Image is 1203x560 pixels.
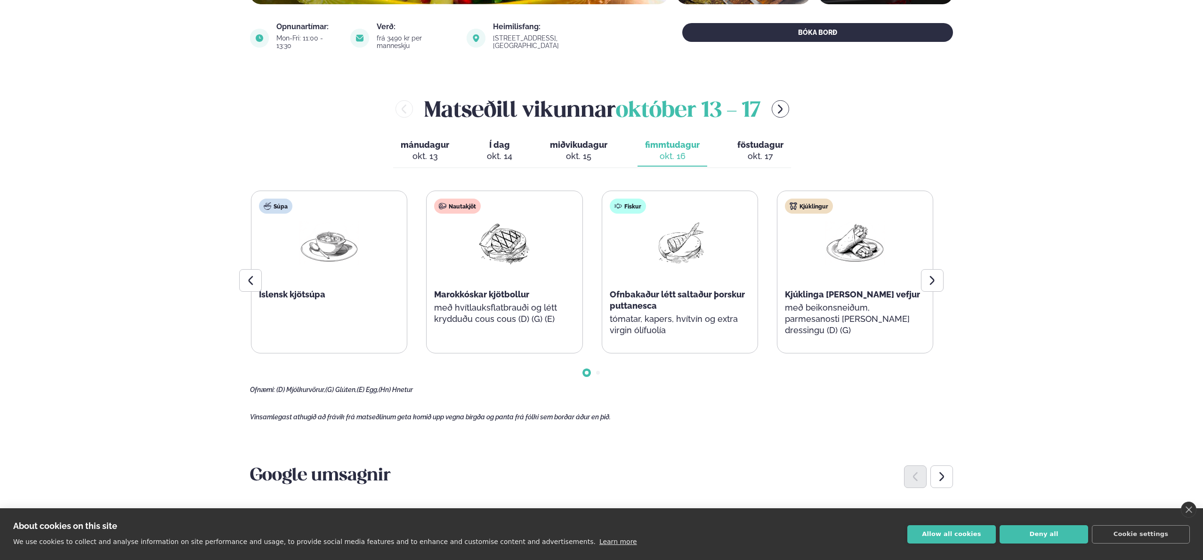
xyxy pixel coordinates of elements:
[439,202,446,210] img: beef.svg
[907,525,996,544] button: Allow all cookies
[930,465,953,488] div: Next slide
[350,29,369,48] img: image alt
[542,136,615,167] button: miðvikudagur okt. 15
[737,151,783,162] div: okt. 17
[638,136,707,167] button: fimmtudagur okt. 16
[13,538,596,545] p: We use cookies to collect and analyse information on site performance and usage, to provide socia...
[487,151,512,162] div: okt. 14
[610,313,750,336] p: tómatar, kapers, hvítvín og extra virgin ólífuolía
[785,199,833,214] div: Kjúklingur
[474,221,534,265] img: Beef-Meat.png
[614,202,622,210] img: fish.svg
[596,371,600,375] span: Go to slide 2
[250,465,953,488] h3: Google umsagnir
[357,386,379,393] span: (E) Egg,
[785,302,925,336] p: með beikonsneiðum, parmesanosti [PERSON_NAME] dressingu (D) (G)
[785,289,920,299] span: Kjúklinga [PERSON_NAME] vefjur
[259,289,325,299] span: Íslensk kjötsúpa
[599,538,637,545] a: Learn more
[825,221,885,265] img: Wraps.png
[276,23,339,31] div: Opnunartímar:
[493,40,623,51] a: link
[904,465,927,488] div: Previous slide
[264,202,271,210] img: soup.svg
[434,199,481,214] div: Nautakjöt
[276,34,339,49] div: Mon-Fri: 11:00 - 13:30
[772,100,789,118] button: menu-btn-right
[401,140,449,150] span: mánudagur
[650,221,710,265] img: Fish.png
[467,29,485,48] img: image alt
[325,386,357,393] span: (G) Glúten,
[730,136,791,167] button: föstudagur okt. 17
[493,23,623,31] div: Heimilisfang:
[1092,525,1190,544] button: Cookie settings
[276,386,325,393] span: (D) Mjólkurvörur,
[585,371,589,375] span: Go to slide 1
[250,386,275,393] span: Ofnæmi:
[250,413,611,421] span: Vinsamlegast athugið að frávik frá matseðlinum geta komið upp vegna birgða og panta frá fólki sem...
[434,302,574,325] p: með hvítlauksflatbrauði og létt krydduðu cous cous (D) (G) (E)
[682,23,953,42] button: BÓKA BORÐ
[645,151,700,162] div: okt. 16
[393,136,457,167] button: mánudagur okt. 13
[299,221,359,265] img: Soup.png
[13,521,117,531] strong: About cookies on this site
[550,151,607,162] div: okt. 15
[487,139,512,151] span: Í dag
[479,136,520,167] button: Í dag okt. 14
[377,34,455,49] div: frá 3490 kr per manneskju
[377,23,455,31] div: Verð:
[645,140,700,150] span: fimmtudagur
[1000,525,1088,544] button: Deny all
[259,199,292,214] div: Súpa
[250,29,269,48] img: image alt
[434,289,529,299] span: Marokkóskar kjötbollur
[610,199,646,214] div: Fiskur
[1181,502,1196,518] a: close
[610,289,745,311] span: Ofnbakaður létt saltaður þorskur puttanesca
[790,202,797,210] img: chicken.svg
[401,151,449,162] div: okt. 13
[379,386,413,393] span: (Hn) Hnetur
[737,140,783,150] span: föstudagur
[424,94,760,124] h2: Matseðill vikunnar
[396,100,413,118] button: menu-btn-left
[493,34,623,49] div: [STREET_ADDRESS], [GEOGRAPHIC_DATA]
[550,140,607,150] span: miðvikudagur
[616,101,760,121] span: október 13 - 17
